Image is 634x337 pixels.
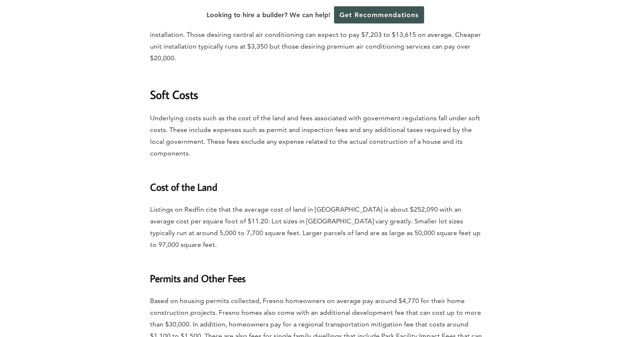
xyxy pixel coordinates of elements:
a: Get Recommendations [334,6,424,23]
strong: Cost of the Land [150,180,217,193]
strong: Soft Costs [150,87,198,102]
strong: Permits and Other Fees [150,272,246,285]
p: The installation of an air conditioning unit typically costs between $2,183 and $10,918 in [GEOGR... [150,5,484,64]
p: Underlying costs such as the cost of the land and fees associated with government regulations fal... [150,112,484,159]
p: Listings on Redfin cite that the average cost of land in [GEOGRAPHIC_DATA] is about $252,090 with... [150,204,484,251]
